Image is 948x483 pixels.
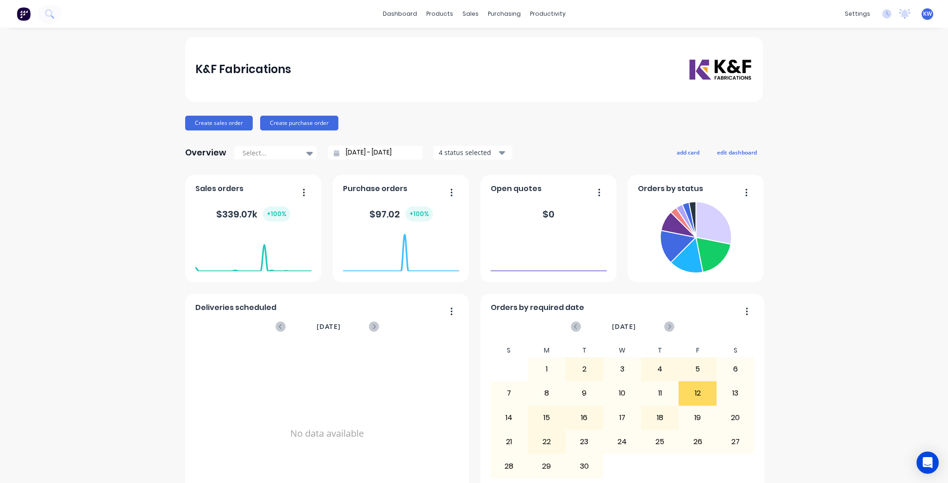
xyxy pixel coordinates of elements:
div: 21 [491,430,528,453]
div: S [490,344,528,357]
div: settings [840,7,875,21]
button: 4 status selected [434,146,512,160]
div: + 100 % [405,206,433,222]
span: Sales orders [195,183,243,194]
div: S [717,344,755,357]
div: $ 0 [543,207,555,221]
div: 9 [566,382,603,405]
div: 3 [604,358,641,381]
div: 2 [566,358,603,381]
div: 17 [604,406,641,429]
div: 27 [717,430,754,453]
div: $ 97.02 [369,206,433,222]
button: Create purchase order [260,116,338,130]
div: Overview [185,143,226,162]
div: M [528,344,566,357]
div: T [641,344,679,357]
div: K&F Fabrications [195,60,291,79]
div: 14 [491,406,528,429]
div: 6 [717,358,754,381]
div: 11 [642,382,679,405]
div: 13 [717,382,754,405]
div: 7 [491,382,528,405]
div: + 100 % [263,206,290,222]
div: 19 [679,406,716,429]
div: $ 339.07k [216,206,290,222]
div: products [422,7,458,21]
div: 8 [528,382,565,405]
div: F [679,344,717,357]
div: 5 [679,358,716,381]
div: 23 [566,430,603,453]
button: Create sales order [185,116,253,130]
a: dashboard [378,7,422,21]
div: 16 [566,406,603,429]
span: KW [923,10,932,18]
div: 20 [717,406,754,429]
div: 12 [679,382,716,405]
span: [DATE] [612,322,636,332]
div: 1 [528,358,565,381]
div: 22 [528,430,565,453]
div: 29 [528,454,565,477]
div: purchasing [483,7,525,21]
div: 4 [642,358,679,381]
span: Open quotes [491,183,542,194]
div: 24 [604,430,641,453]
div: 15 [528,406,565,429]
div: 28 [491,454,528,477]
div: 30 [566,454,603,477]
span: Purchase orders [343,183,407,194]
div: T [566,344,604,357]
button: edit dashboard [711,146,763,158]
div: sales [458,7,483,21]
div: 10 [604,382,641,405]
div: productivity [525,7,570,21]
div: W [603,344,641,357]
span: [DATE] [317,322,341,332]
div: 4 status selected [439,148,497,157]
div: Open Intercom Messenger [917,452,939,474]
img: K&F Fabrications [688,58,753,81]
img: Factory [17,7,31,21]
span: Orders by status [638,183,703,194]
div: 25 [642,430,679,453]
button: add card [671,146,705,158]
div: 18 [642,406,679,429]
div: 26 [679,430,716,453]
